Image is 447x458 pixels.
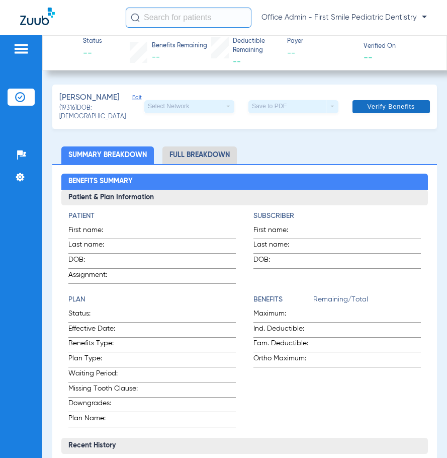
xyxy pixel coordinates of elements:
img: hamburger-icon [13,43,29,55]
h3: Patient & Plan Information [61,190,428,206]
li: Summary Breakdown [61,146,154,164]
span: Status [83,37,102,46]
img: Zuub Logo [20,8,55,25]
h4: Benefits [253,294,313,305]
span: First name: [253,225,303,239]
span: -- [364,52,373,62]
h4: Subscriber [253,211,421,221]
span: -- [233,58,241,66]
span: Office Admin - First Smile Pediatric Dentistry [261,13,427,23]
h4: Plan [68,294,236,305]
span: Downgrades: [68,398,142,412]
span: -- [152,53,160,61]
span: [PERSON_NAME] [59,92,120,104]
span: Ind. Deductible: [253,324,313,337]
span: Benefits Remaining [152,42,207,51]
input: Search for patients [126,8,251,28]
span: Last name: [253,240,303,253]
span: (19316) DOB: [DEMOGRAPHIC_DATA] [59,104,144,122]
span: Remaining/Total [313,294,421,309]
span: Effective Date: [68,324,142,337]
h4: Patient [68,211,236,221]
button: Verify Benefits [352,100,430,113]
h3: Recent History [61,438,428,454]
span: DOB: [68,255,118,268]
span: Fam. Deductible: [253,338,313,352]
span: Maximum: [253,309,313,322]
span: -- [287,47,354,60]
span: Verified On [364,42,431,51]
span: DOB: [253,255,303,268]
span: Deductible Remaining [233,37,278,55]
span: Benefits Type: [68,338,142,352]
span: Plan Name: [68,413,142,427]
span: Last name: [68,240,118,253]
li: Full Breakdown [162,146,237,164]
span: Waiting Period: [68,368,142,382]
span: First name: [68,225,118,239]
span: Verify Benefits [368,103,415,111]
span: Status: [68,309,142,322]
span: Payer [287,37,354,46]
span: Plan Type: [68,353,142,367]
span: Assignment: [68,270,118,283]
h2: Benefits Summary [61,174,428,190]
span: Edit [132,94,141,104]
app-breakdown-title: Benefits [253,294,313,309]
span: Ortho Maximum: [253,353,313,367]
span: -- [83,47,102,60]
span: Missing Tooth Clause: [68,384,142,397]
img: Search Icon [131,13,140,22]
